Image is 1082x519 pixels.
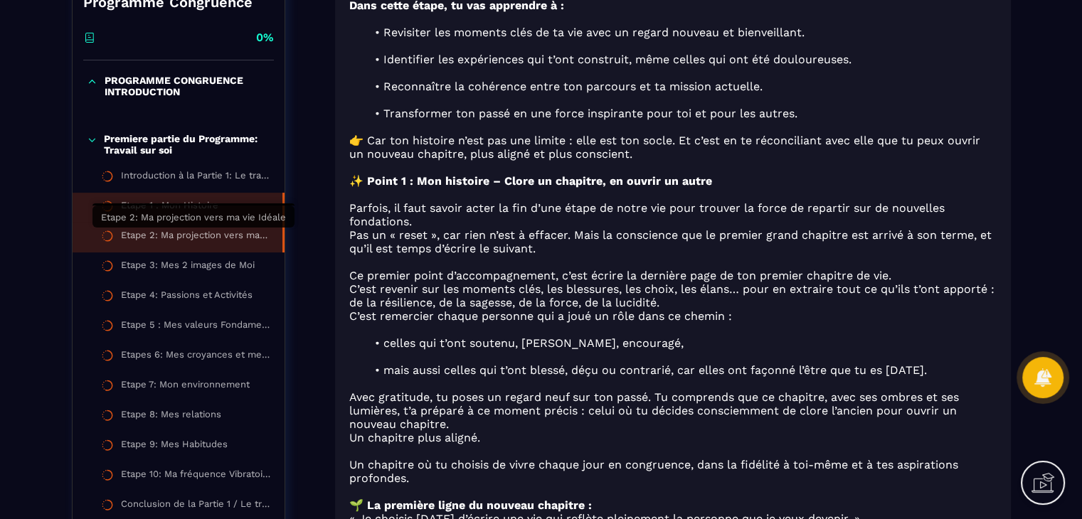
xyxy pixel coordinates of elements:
[349,282,995,309] span: C’est revenir sur les moments clés, les blessures, les choix, les élans… pour en extraire tout ce...
[349,174,712,188] strong: ✨ Point 1 : Mon histoire – Clore un chapitre, en ouvrir un autre
[121,469,270,484] div: Etape 10: Ma fréquence Vibratoire et mon niveau énergétique
[104,133,270,156] p: Premiere partie du Programme: Travail sur soi
[121,409,221,424] div: Etape 8: Mes relations
[121,349,270,365] div: Etapes 6: Mes croyances et mes convictions
[349,228,992,255] span: Pas un « reset », car rien n’est à effacer. Mais la conscience que le premier grand chapitre est ...
[349,269,891,282] span: Ce premier point d’accompagnement, c’est écrire la dernière page de ton premier chapitre de vie.
[383,26,804,39] span: Revisiter les moments clés de ta vie avec un regard nouveau et bienveillant.
[349,134,980,161] span: 👉 Car ton histoire n’est pas une limite : elle est ton socle. Et c’est en te réconciliant avec el...
[121,200,218,215] div: Etape 1 : Mon Histoire
[121,289,253,305] div: Etape 4: Passions et Activités
[383,53,851,66] span: Identifier les expériences qui t’ont construit, même celles qui ont été douloureuses.
[121,319,270,335] div: Etape 5 : Mes valeurs Fondamentales
[121,259,255,275] div: Etape 3: Mes 2 images de Moi
[101,212,286,223] span: Etape 2: Ma projection vers ma vie Idéale
[383,107,797,120] span: Transformer ton passé en une force inspirante pour toi et pour les autres.
[121,498,270,514] div: Conclusion de la Partie 1 / Le travail sur soi
[383,80,762,93] span: Reconnaître la cohérence entre ton parcours et ta mission actuelle.
[383,336,683,350] span: celles qui t’ont soutenu, [PERSON_NAME], encouragé,
[349,431,480,444] span: Un chapitre plus aligné.
[349,390,959,431] span: Avec gratitude, tu poses un regard neuf sur ton passé. Tu comprends que ce chapitre, avec ses omb...
[256,30,274,46] p: 0%
[349,309,732,323] span: C’est remercier chaque personne qui a joué un rôle dans ce chemin :
[121,379,250,395] div: Etape 7: Mon environnement
[349,201,945,228] span: Parfois, il faut savoir acter la fin d’une étape de notre vie pour trouver la force de repartir s...
[349,458,958,485] span: Un chapitre où tu choisis de vivre chaque jour en congruence, dans la fidélité à toi-même et à te...
[121,230,268,245] div: Etape 2: Ma projection vers ma vie Idéale
[349,498,592,512] strong: 🌱 La première ligne du nouveau chapitre :
[121,439,228,454] div: Etape 9: Mes Habitudes
[105,75,270,97] p: PROGRAMME CONGRUENCE INTRODUCTION
[121,170,270,186] div: Introduction à la Partie 1: Le travail sur Soi
[383,363,926,377] span: mais aussi celles qui t’ont blessé, déçu ou contrarié, car elles ont façonné l’être que tu es [DA...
